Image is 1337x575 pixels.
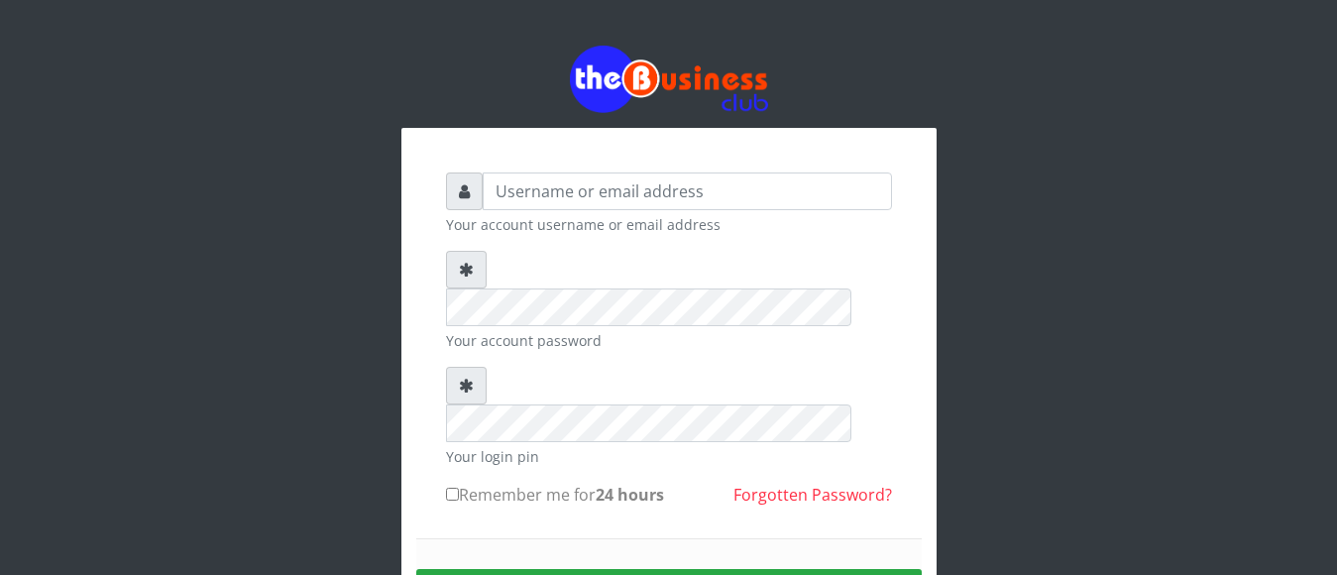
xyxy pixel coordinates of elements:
small: Your login pin [446,446,892,467]
small: Your account password [446,330,892,351]
small: Your account username or email address [446,214,892,235]
input: Remember me for24 hours [446,488,459,501]
label: Remember me for [446,483,664,507]
a: Forgotten Password? [733,484,892,506]
input: Username or email address [483,172,892,210]
b: 24 hours [596,484,664,506]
